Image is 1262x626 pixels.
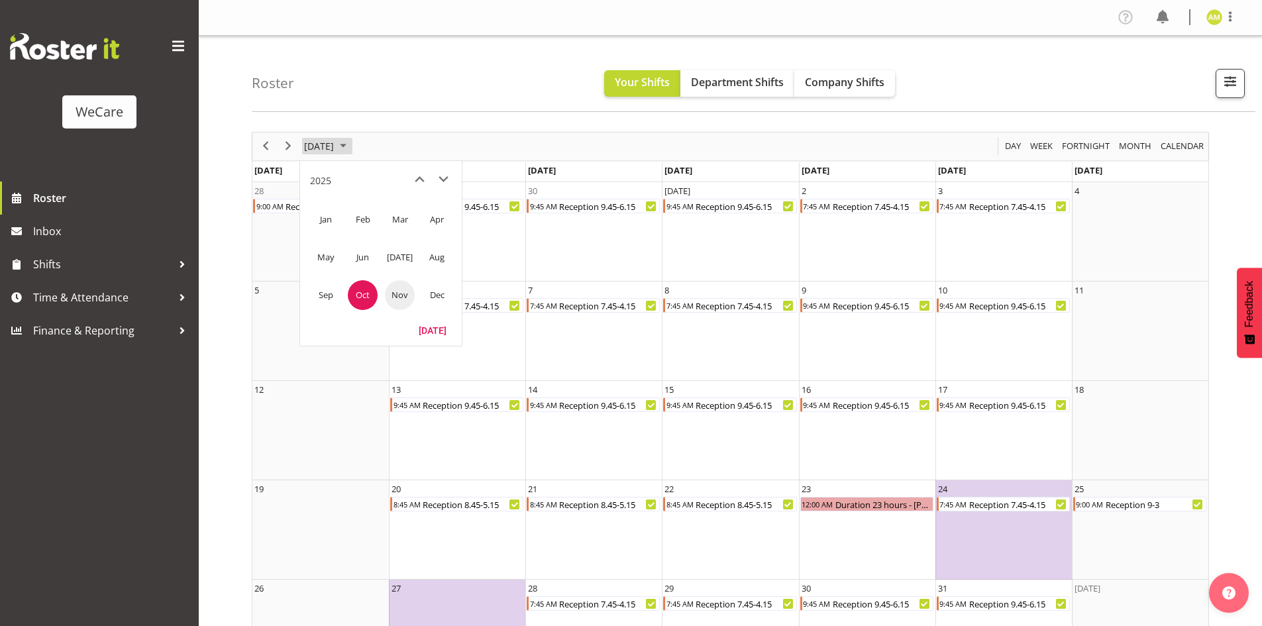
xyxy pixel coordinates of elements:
div: Reception 8.45-5.15 Begin From Monday, October 20, 2025 at 8:45:00 AM GMT+13:00 Ends At Monday, O... [390,497,523,511]
div: Reception 9.45-6.15 [968,597,1069,610]
div: Reception 9.45-6.15 Begin From Friday, October 10, 2025 at 9:45:00 AM GMT+13:00 Ends At Friday, O... [937,298,1070,313]
div: previous period [254,132,277,160]
div: 8:45 AM [392,497,421,511]
div: 8:45 AM [665,497,694,511]
div: Reception 9.45-6.15 Begin From Wednesday, October 15, 2025 at 9:45:00 AM GMT+13:00 Ends At Wednes... [663,397,796,412]
div: 7:45 AM [529,597,558,610]
span: Day [1004,138,1022,154]
div: Reception 9.45-6.15 [421,199,523,213]
td: Friday, October 17, 2025 [935,381,1072,480]
div: Reception 9.45-6.15 Begin From Wednesday, October 1, 2025 at 9:45:00 AM GMT+13:00 Ends At Wednesd... [663,199,796,213]
div: Reception 9.45-6.15 Begin From Friday, October 31, 2025 at 9:45:00 AM GMT+13:00 Ends At Friday, O... [937,596,1070,611]
div: 14 [528,383,537,396]
div: 9:45 AM [529,398,558,411]
div: Reception 9.45-6.15 Begin From Tuesday, October 14, 2025 at 9:45:00 AM GMT+13:00 Ends At Tuesday,... [527,397,660,412]
td: Tuesday, October 14, 2025 [525,381,662,480]
button: Feedback - Show survey [1237,268,1262,358]
span: Mar [385,205,415,235]
span: Month [1118,138,1153,154]
div: title [310,168,331,194]
div: 17 [938,383,947,396]
td: Thursday, October 9, 2025 [799,282,935,381]
td: Wednesday, October 8, 2025 [662,282,798,381]
div: Reception 9.45-6.15 Begin From Monday, October 13, 2025 at 9:45:00 AM GMT+13:00 Ends At Monday, O... [390,397,523,412]
div: 27 [392,582,401,595]
button: Timeline Month [1117,138,1154,154]
button: Department Shifts [680,70,794,97]
div: Reception 7.45-4.15 [968,199,1069,213]
div: 9:45 AM [665,199,694,213]
div: 9:45 AM [939,299,968,312]
span: [DATE] [528,164,556,176]
div: [DATE] [664,184,690,197]
div: 15 [664,383,674,396]
td: Wednesday, October 1, 2025 [662,182,798,282]
span: calendar [1159,138,1205,154]
div: 18 [1075,383,1084,396]
td: Saturday, October 25, 2025 [1072,480,1208,580]
span: Shifts [33,254,172,274]
div: 9:45 AM [802,299,831,312]
span: Apr [422,205,452,235]
span: Nov [385,280,415,310]
div: 9:00 AM [255,199,284,213]
div: 12 [254,383,264,396]
h4: Roster [252,76,294,91]
div: 28 [254,184,264,197]
span: [DATE] [664,164,692,176]
div: Reception 7.45-4.15 [694,299,796,312]
div: Reception 9.45-6.15 [694,199,796,213]
span: Aug [422,242,452,272]
div: 7:45 AM [665,597,694,610]
div: 9:00 AM [1075,497,1104,511]
div: Reception 7.45-4.15 [558,597,659,610]
td: Wednesday, October 22, 2025 [662,480,798,580]
div: 9:45 AM [529,199,558,213]
td: Saturday, October 11, 2025 [1072,282,1208,381]
div: Reception 7.45-4.15 Begin From Friday, October 24, 2025 at 7:45:00 AM GMT+13:00 Ends At Friday, O... [937,497,1070,511]
div: 7:45 AM [939,199,968,213]
span: Time & Attendance [33,287,172,307]
td: Tuesday, September 30, 2025 [525,182,662,282]
div: Reception 7.45-4.15 Begin From Wednesday, October 29, 2025 at 7:45:00 AM GMT+13:00 Ends At Wednes... [663,596,796,611]
div: 9 [802,284,806,297]
span: [DATE] [385,242,415,272]
div: 7:45 AM [665,299,694,312]
div: Reception 7.45-4.15 [831,199,933,213]
td: Sunday, September 28, 2025 [252,182,389,282]
button: next month [431,168,455,191]
div: Reception 7.45-4.15 [558,299,659,312]
td: Saturday, October 18, 2025 [1072,381,1208,480]
span: Dec [422,280,452,310]
div: 10 [938,284,947,297]
span: Finance & Reporting [33,321,172,340]
span: Feedback [1243,281,1255,327]
div: 16 [802,383,811,396]
div: 30 [528,184,537,197]
span: Your Shifts [615,75,670,89]
button: Your Shifts [604,70,680,97]
div: Reception 8.45-5.15 Begin From Tuesday, October 21, 2025 at 8:45:00 AM GMT+13:00 Ends At Tuesday,... [527,497,660,511]
div: 28 [528,582,537,595]
div: 7:45 AM [939,497,968,511]
td: Thursday, October 2, 2025 [799,182,935,282]
td: Tuesday, October 21, 2025 [525,480,662,580]
td: Monday, October 20, 2025 [389,480,525,580]
span: Week [1029,138,1054,154]
div: Reception 9.45-6.15 [968,398,1069,411]
button: Previous [257,138,275,154]
div: Reception 9.45-6.15 [831,299,933,312]
div: 2 [802,184,806,197]
div: 7:45 AM [802,199,831,213]
div: Reception 8.45-5.15 [421,497,523,511]
div: Reception 9.45-6.15 [558,398,659,411]
div: Reception 9.45-6.15 [968,299,1069,312]
td: Saturday, October 4, 2025 [1072,182,1208,282]
td: October 2025 [344,276,381,314]
div: 24 [938,482,947,496]
div: Reception 9.45-6.15 [831,398,933,411]
div: Reception 8.45-5.15 [558,497,659,511]
div: 8 [664,284,669,297]
div: Reception 8.45-5.15 Begin From Wednesday, October 22, 2025 at 8:45:00 AM GMT+13:00 Ends At Wednes... [663,497,796,511]
td: Friday, October 24, 2025 [935,480,1072,580]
